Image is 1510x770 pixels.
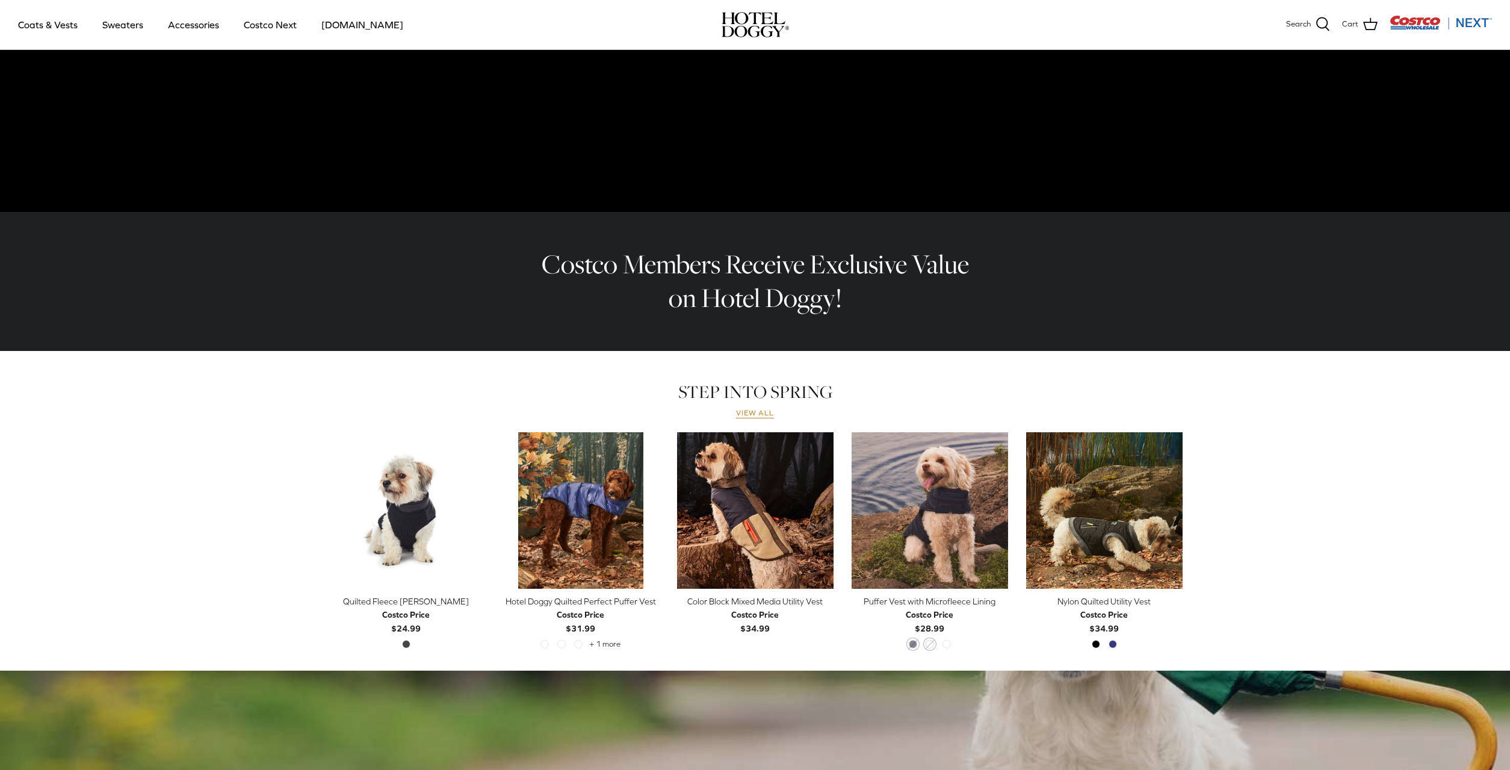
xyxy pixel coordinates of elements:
[328,595,484,635] a: Quilted Fleece [PERSON_NAME] Costco Price$24.99
[382,608,430,633] b: $24.99
[1026,595,1183,608] div: Nylon Quilted Utility Vest
[677,595,834,608] div: Color Block Mixed Media Utility Vest
[91,4,154,45] a: Sweaters
[503,595,659,608] div: Hotel Doggy Quilted Perfect Puffer Vest
[557,608,604,633] b: $31.99
[503,595,659,635] a: Hotel Doggy Quilted Perfect Puffer Vest Costco Price$31.99
[852,595,1008,635] a: Puffer Vest with Microfleece Lining Costco Price$28.99
[1080,608,1128,621] div: Costco Price
[557,608,604,621] div: Costco Price
[852,595,1008,608] div: Puffer Vest with Microfleece Lining
[677,595,834,635] a: Color Block Mixed Media Utility Vest Costco Price$34.99
[677,432,834,589] a: Color Block Mixed Media Utility Vest
[722,12,789,37] img: hoteldoggycom
[1286,17,1330,33] a: Search
[589,640,620,648] span: + 1 more
[852,432,1008,589] a: Puffer Vest with Microfleece Lining
[1026,432,1183,589] a: Nylon Quilted Utility Vest
[311,4,414,45] a: [DOMAIN_NAME]
[503,432,659,589] a: Hotel Doggy Quilted Perfect Puffer Vest
[906,608,953,633] b: $28.99
[731,608,779,633] b: $34.99
[906,608,953,621] div: Costco Price
[1342,18,1358,31] span: Cart
[1080,608,1128,633] b: $34.99
[382,608,430,621] div: Costco Price
[1390,23,1492,32] a: Visit Costco Next
[328,432,484,589] a: Quilted Fleece Melton Vest
[736,409,775,418] a: View all
[7,4,88,45] a: Coats & Vests
[677,432,834,589] img: tan dog wearing a blue & brown vest
[722,12,789,37] a: hoteldoggy.com hoteldoggycom
[533,247,978,315] h2: Costco Members Receive Exclusive Value on Hotel Doggy!
[678,380,832,404] a: STEP INTO SPRING
[1342,17,1378,33] a: Cart
[1026,595,1183,635] a: Nylon Quilted Utility Vest Costco Price$34.99
[328,595,484,608] div: Quilted Fleece [PERSON_NAME]
[1390,15,1492,30] img: Costco Next
[1286,18,1311,31] span: Search
[233,4,308,45] a: Costco Next
[731,608,779,621] div: Costco Price
[157,4,230,45] a: Accessories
